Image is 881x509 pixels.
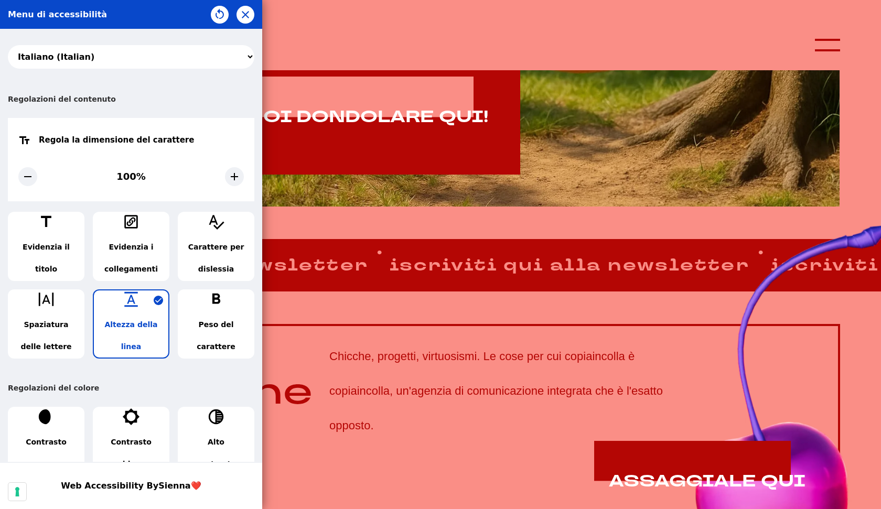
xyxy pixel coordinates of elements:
[178,212,254,281] button: Carattere per dislessia
[116,163,146,191] div: 100%
[158,481,190,491] span: Sienna
[178,407,254,476] button: Alto contrasto
[102,236,160,280] span: Evidenzia i collegamenti
[8,407,84,476] button: Contrasto scuro
[39,128,194,152] div: Regola la dimensione del carattere
[8,212,84,281] button: Evidenzia il titolo
[8,45,254,69] select: Lingua
[187,313,245,358] span: Peso del carattere
[18,167,37,186] div: Diminuisci la dimensione del carattere
[8,2,107,27] div: Menu di accessibilità
[102,431,160,475] span: Contrasto chiaro
[8,80,254,118] div: Regolazioni del contenuto
[93,407,169,476] button: Contrasto chiaro
[8,369,254,407] div: Regolazioni del colore
[225,167,244,186] div: Aumenta la dimensione del carattere
[8,289,84,359] button: Spaziatura delle lettere
[187,236,245,280] span: Carattere per dislessia
[102,313,160,358] span: Altezza della linea
[237,6,254,24] button: Chiudi
[178,289,254,359] button: Peso del carattere
[211,6,229,24] button: Ripristina impostazioni
[17,431,76,475] span: Contrasto scuro
[93,212,169,281] button: Evidenzia i collegamenti
[17,313,76,358] span: Spaziatura delle lettere
[61,481,201,491] a: Web Accessibility BySienna❤️
[8,483,26,501] button: Le tue preferenze relative al consenso per le tecnologie di tracciamento
[187,431,245,475] span: Alto contrasto
[17,236,76,280] span: Evidenzia il titolo
[93,289,169,359] button: Altezza della linea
